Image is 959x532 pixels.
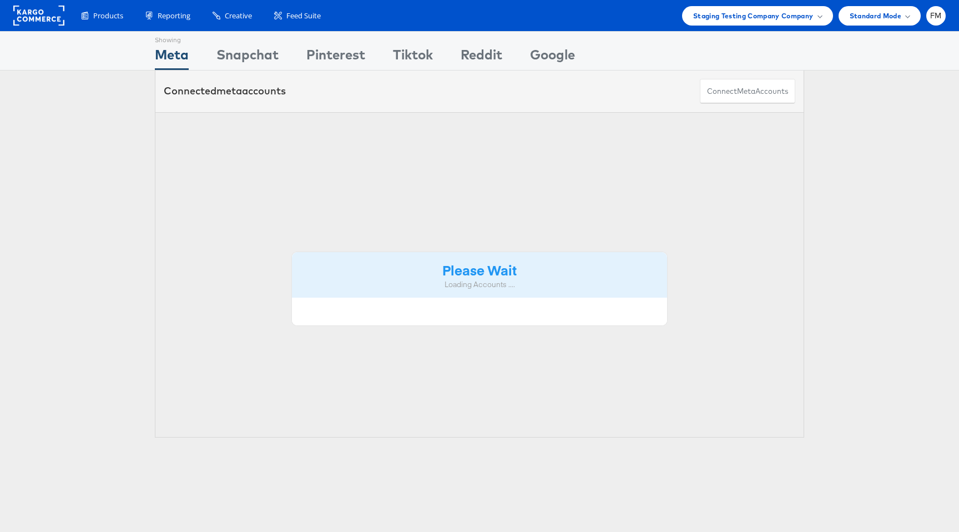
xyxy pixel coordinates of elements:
[300,279,659,290] div: Loading Accounts ....
[530,45,575,70] div: Google
[286,11,321,21] span: Feed Suite
[693,10,814,22] span: Staging Testing Company Company
[216,45,279,70] div: Snapchat
[164,84,286,98] div: Connected accounts
[461,45,502,70] div: Reddit
[700,79,795,104] button: ConnectmetaAccounts
[930,12,942,19] span: FM
[737,86,755,97] span: meta
[158,11,190,21] span: Reporting
[225,11,252,21] span: Creative
[155,32,189,45] div: Showing
[155,45,189,70] div: Meta
[216,84,242,97] span: meta
[442,260,517,279] strong: Please Wait
[306,45,365,70] div: Pinterest
[93,11,123,21] span: Products
[850,10,901,22] span: Standard Mode
[393,45,433,70] div: Tiktok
